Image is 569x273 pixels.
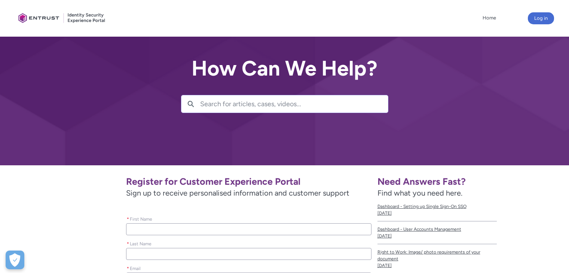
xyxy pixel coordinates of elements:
lightning-formatted-date-time: [DATE] [377,211,392,216]
span: Dashboard - Setting up Single Sign-On SSO [377,203,497,210]
h1: Need Answers Fast? [377,176,497,187]
span: Sign up to receive personalised information and customer support [126,187,371,199]
abbr: required [127,266,129,271]
label: Last Name [126,239,155,247]
h1: Register for Customer Experience Portal [126,176,371,187]
abbr: required [127,217,129,222]
span: Right to Work: Image/ photo requirements of your document [377,249,497,262]
div: Cookie Preferences [6,251,24,269]
a: Home [481,12,498,24]
lightning-formatted-date-time: [DATE] [377,263,392,268]
input: Search for articles, cases, videos... [200,95,388,113]
label: Email [126,264,144,272]
h2: How Can We Help? [181,57,388,80]
a: Dashboard - Setting up Single Sign-On SSO[DATE] [377,199,497,221]
span: Find what you need here. [377,188,462,197]
label: First Name [126,214,155,223]
button: Search [181,95,200,113]
button: Open Preferences [6,251,24,269]
lightning-formatted-date-time: [DATE] [377,233,392,239]
a: Dashboard - User Accounts Management[DATE] [377,221,497,244]
span: Dashboard - User Accounts Management [377,226,497,233]
abbr: required [127,241,129,246]
button: Log in [528,12,554,24]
